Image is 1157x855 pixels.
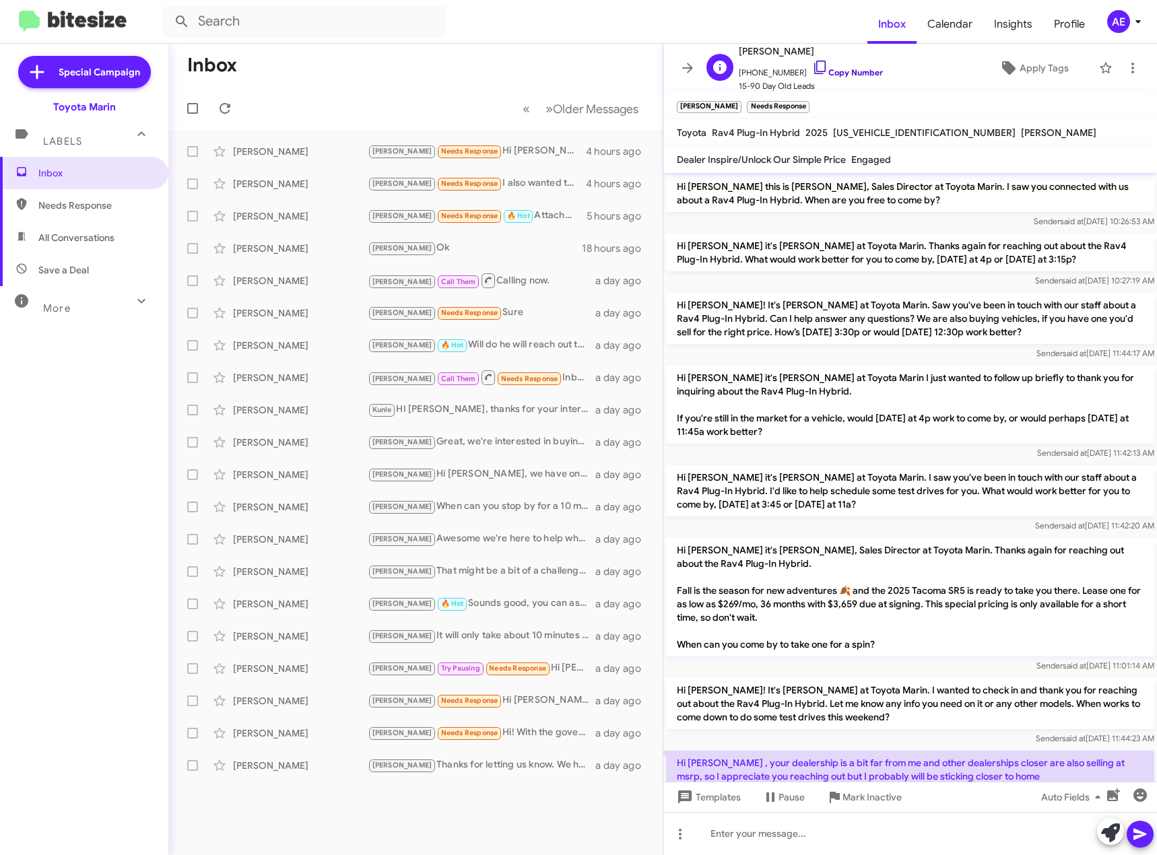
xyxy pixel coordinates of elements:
div: a day ago [595,371,652,384]
div: [PERSON_NAME] [233,145,368,158]
span: Calendar [917,5,983,44]
span: Needs Response [441,211,498,220]
button: Templates [663,785,752,809]
div: Thanks for letting us know. We hope your procedure goes well. We'll reach out the week of the 20t... [368,757,595,773]
div: a day ago [595,759,652,772]
span: Sender [DATE] 11:44:23 AM [1036,733,1154,743]
div: [PERSON_NAME] [233,436,368,449]
span: [PERSON_NAME] [372,761,432,769]
span: Save a Deal [38,263,89,277]
span: [PERSON_NAME] [372,277,432,286]
div: Hi [PERSON_NAME] , your dealership is a bit far from me and other dealerships closer are also sel... [368,143,586,159]
div: [PERSON_NAME] [233,565,368,578]
span: [PERSON_NAME] [372,535,432,543]
span: [PERSON_NAME] [372,211,432,220]
span: Templates [674,785,741,809]
span: Sender [DATE] 10:26:53 AM [1034,216,1154,226]
div: [PERSON_NAME] [233,597,368,611]
span: [PERSON_NAME] [372,374,432,383]
span: Special Campaign [59,65,140,79]
span: Auto Fields [1041,785,1106,809]
span: [PERSON_NAME] [372,244,432,252]
span: 15-90 Day Old Leads [739,79,883,93]
span: [PERSON_NAME] [739,43,883,59]
div: 4 hours ago [586,177,652,191]
span: Insights [983,5,1043,44]
span: [PERSON_NAME] [372,631,432,640]
span: Dealer Inspire/Unlock Our Simple Price [677,153,846,166]
div: [PERSON_NAME] [233,274,368,287]
span: said at [1063,348,1086,358]
div: [PERSON_NAME] [233,403,368,417]
span: Inbox [38,166,153,180]
p: Hi [PERSON_NAME] this is [PERSON_NAME], Sales Director at Toyota Marin. I saw you connected with ... [666,174,1154,212]
div: a day ago [595,726,652,740]
button: Pause [752,785,816,809]
span: Apply Tags [1020,56,1069,80]
div: That might be a bit of a challenge. Would you still be open to selling if the offer is right? [368,563,595,579]
div: Hi [PERSON_NAME] 👋 thanks for waiting and I enjoy working with you guys. I will have to report ba... [368,660,595,676]
div: a day ago [595,436,652,449]
div: a day ago [595,597,652,611]
span: Inbox [867,5,917,44]
div: a day ago [595,339,652,352]
div: [PERSON_NAME] [233,468,368,481]
span: Needs Response [501,374,558,383]
div: [PERSON_NAME] [233,306,368,320]
small: Needs Response [747,101,809,113]
span: Engaged [851,153,891,166]
span: 🔥 Hot [441,341,464,349]
p: Hi [PERSON_NAME] it's [PERSON_NAME] at Toyota Marin. Thanks again for reaching out about the Rav4... [666,234,1154,271]
div: [PERSON_NAME] [233,694,368,708]
span: 2025 [805,127,828,139]
span: Needs Response [441,147,498,156]
button: Next [537,95,647,123]
p: Hi [PERSON_NAME] it's [PERSON_NAME] at Toyota Marin I just wanted to follow up briefly to thank y... [666,366,1154,444]
div: [PERSON_NAME] [233,662,368,675]
input: Search [163,5,446,38]
span: [PERSON_NAME] [1021,127,1096,139]
div: [PERSON_NAME] [233,209,368,223]
span: Needs Response [441,696,498,705]
span: [US_VEHICLE_IDENTIFICATION_NUMBER] [833,127,1016,139]
span: [PERSON_NAME] [372,664,432,673]
div: Toyota Marin [53,100,116,114]
span: Needs Response [38,199,153,212]
span: Needs Response [441,728,498,737]
div: a day ago [595,662,652,675]
a: Profile [1043,5,1096,44]
div: [PERSON_NAME] [233,759,368,772]
div: HI [PERSON_NAME], thanks for your interest and yes you can bring your own mechanic. I will have [... [368,402,595,417]
span: » [546,100,553,117]
div: 4 hours ago [586,145,652,158]
div: [PERSON_NAME] [233,242,368,255]
a: Special Campaign [18,56,151,88]
small: [PERSON_NAME] [677,101,741,113]
span: All Conversations [38,231,114,244]
span: Try Pausing [441,664,480,673]
span: Needs Response [489,664,546,673]
span: Needs Response [441,179,498,188]
p: Hi [PERSON_NAME]! It's [PERSON_NAME] at Toyota Marin. Saw you've been in touch with our staff abo... [666,293,1154,344]
nav: Page navigation example [515,95,647,123]
div: a day ago [595,533,652,546]
div: [PERSON_NAME] [233,500,368,514]
div: AE [1107,10,1130,33]
div: Sounds good, you can ask for [PERSON_NAME] who will appraise your Sienna. I will have him reach o... [368,596,595,611]
div: a day ago [595,403,652,417]
div: Awesome we're here to help whenever you need [368,531,595,547]
button: Mark Inactive [816,785,913,809]
span: Sender [DATE] 10:27:19 AM [1035,275,1154,285]
div: Hi [PERSON_NAME], we have one in stock. [PERSON_NAME] from my sales team will reach out to you wi... [368,467,595,482]
div: When can you stop by for a 10 minute appraisal? [368,499,595,514]
div: a day ago [595,306,652,320]
span: 🔥 Hot [441,599,464,608]
h1: Inbox [187,55,237,76]
span: [PERSON_NAME] [372,696,432,705]
span: Toyota [677,127,706,139]
span: [PERSON_NAME] [372,308,432,317]
div: [PERSON_NAME] [233,533,368,546]
div: [PERSON_NAME] [233,629,368,643]
p: Hi [PERSON_NAME]! It's [PERSON_NAME] at Toyota Marin. I wanted to check in and thank you for reac... [666,678,1154,729]
span: [PHONE_NUMBER] [739,59,883,79]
